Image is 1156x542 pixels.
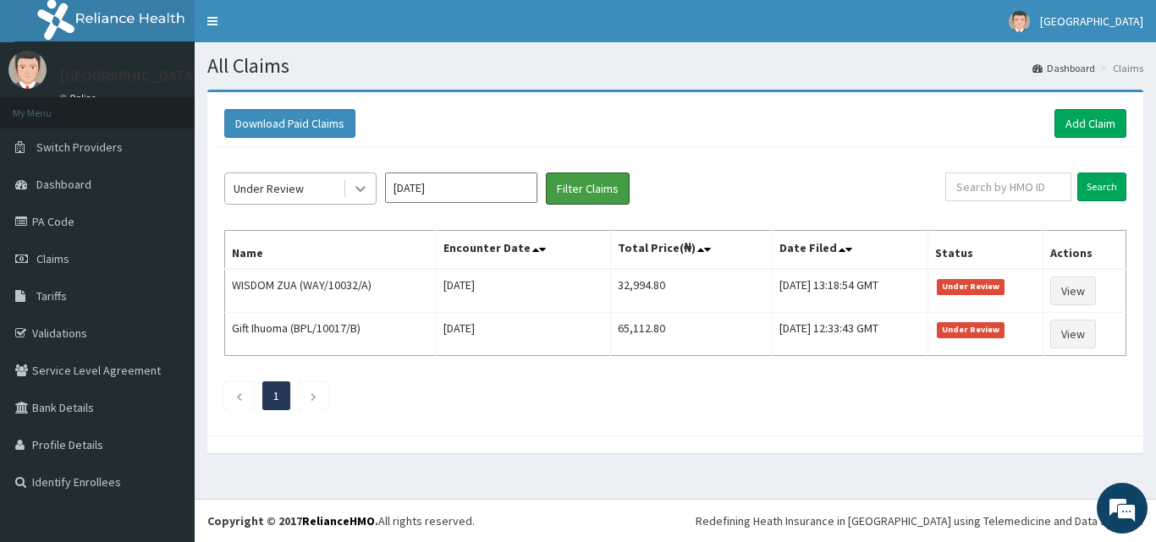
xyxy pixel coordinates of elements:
a: Next page [310,388,317,403]
td: 32,994.80 [610,269,772,313]
strong: Copyright © 2017 . [207,513,378,528]
input: Select Month and Year [385,172,537,203]
th: Name [225,231,437,270]
button: Download Paid Claims [224,109,355,138]
input: Search [1077,172,1126,201]
span: Under Review [937,322,1005,337]
p: [GEOGRAPHIC_DATA] [59,68,199,84]
a: RelianceHMO [302,513,375,528]
li: Claims [1097,61,1143,75]
button: Filter Claims [546,172,630,205]
a: Previous page [235,388,243,403]
td: [DATE] [436,313,610,356]
td: WISDOM ZUA (WAY/10032/A) [225,269,437,313]
span: Under Review [937,279,1005,294]
footer: All rights reserved. [195,499,1156,542]
th: Actions [1043,231,1126,270]
h1: All Claims [207,55,1143,77]
span: Tariffs [36,288,67,304]
div: Redefining Heath Insurance in [GEOGRAPHIC_DATA] using Telemedicine and Data Science! [696,512,1143,529]
td: [DATE] 12:33:43 GMT [772,313,928,356]
div: Under Review [234,180,304,197]
td: [DATE] 13:18:54 GMT [772,269,928,313]
th: Date Filed [772,231,928,270]
span: [GEOGRAPHIC_DATA] [1040,14,1143,29]
img: User Image [8,51,47,89]
td: 65,112.80 [610,313,772,356]
a: Online [59,92,100,104]
img: User Image [1009,11,1030,32]
span: Switch Providers [36,140,123,155]
span: Claims [36,251,69,266]
span: Dashboard [36,177,91,192]
a: View [1050,276,1096,305]
a: Dashboard [1032,61,1095,75]
th: Total Price(₦) [610,231,772,270]
a: Page 1 is your current page [273,388,279,403]
a: Add Claim [1054,109,1126,138]
th: Encounter Date [436,231,610,270]
input: Search by HMO ID [945,172,1071,201]
td: [DATE] [436,269,610,313]
th: Status [928,231,1043,270]
a: View [1050,320,1096,348]
td: Gift Ihuoma (BPL/10017/B) [225,313,437,356]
